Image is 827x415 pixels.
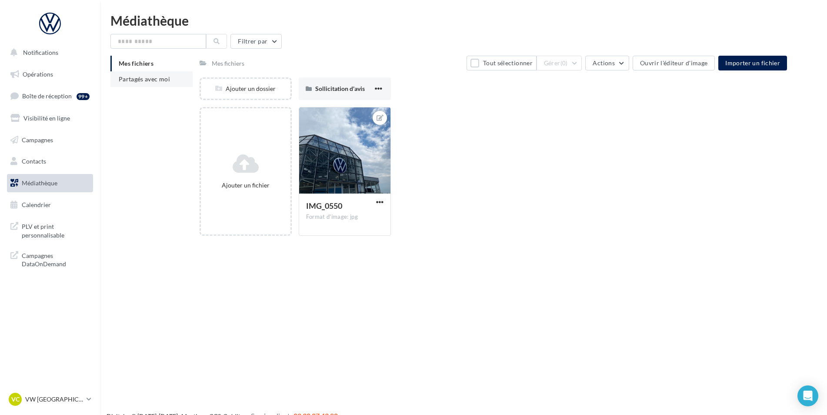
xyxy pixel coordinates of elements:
span: VC [11,395,20,404]
button: Filtrer par [230,34,282,49]
div: Ajouter un dossier [201,84,290,93]
span: Médiathèque [22,179,57,187]
a: Campagnes [5,131,95,149]
span: Contacts [22,157,46,165]
span: Calendrier [22,201,51,208]
a: PLV et print personnalisable [5,217,95,243]
button: Tout sélectionner [467,56,536,70]
a: VC VW [GEOGRAPHIC_DATA] [7,391,93,408]
span: PLV et print personnalisable [22,221,90,239]
span: Campagnes DataOnDemand [22,250,90,268]
span: Actions [593,59,614,67]
button: Gérer(0) [537,56,582,70]
a: Visibilité en ligne [5,109,95,127]
span: Mes fichiers [119,60,153,67]
div: Ajouter un fichier [204,181,287,190]
a: Calendrier [5,196,95,214]
a: Opérations [5,65,95,84]
a: Campagnes DataOnDemand [5,246,95,272]
span: (0) [560,60,568,67]
div: Mes fichiers [212,59,244,68]
span: Sollicitation d'avis [315,85,365,92]
a: Boîte de réception99+ [5,87,95,105]
button: Importer un fichier [718,56,787,70]
span: Boîte de réception [22,92,72,100]
a: Médiathèque [5,174,95,192]
span: Partagés avec moi [119,75,170,83]
span: Notifications [23,49,58,56]
div: Format d'image: jpg [306,213,383,221]
span: Opérations [23,70,53,78]
p: VW [GEOGRAPHIC_DATA] [25,395,83,404]
button: Ouvrir l'éditeur d'image [633,56,715,70]
span: Importer un fichier [725,59,780,67]
button: Actions [585,56,629,70]
span: Visibilité en ligne [23,114,70,122]
span: IMG_0550 [306,201,342,211]
button: Notifications [5,44,91,62]
div: Open Intercom Messenger [797,385,818,406]
a: Contacts [5,152,95,171]
span: Campagnes [22,136,53,143]
div: 99+ [77,93,90,100]
div: Médiathèque [110,14,817,27]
